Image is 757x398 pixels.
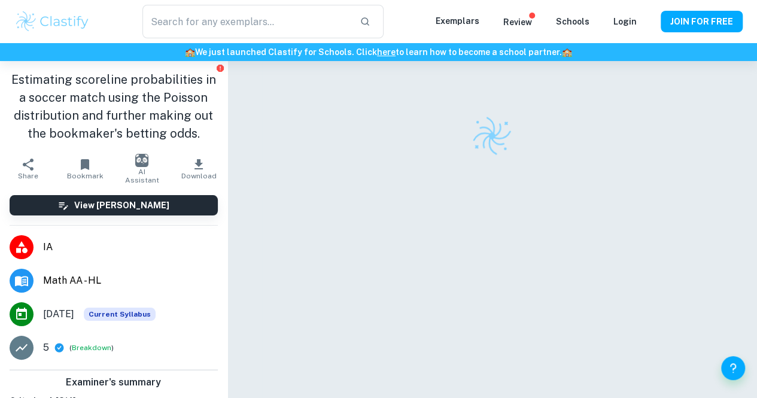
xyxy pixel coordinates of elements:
[10,71,218,142] h1: Estimating scoreline probabilities in a soccer match using the Poisson distribution and further m...
[72,342,111,353] button: Breakdown
[470,114,513,157] img: Clastify logo
[562,47,572,57] span: 🏫
[436,14,479,28] p: Exemplars
[185,47,195,57] span: 🏫
[43,240,218,254] span: IA
[43,274,218,288] span: Math AA - HL
[556,17,589,26] a: Schools
[5,375,223,390] h6: Examiner's summary
[69,342,114,354] span: ( )
[171,152,227,186] button: Download
[721,356,745,380] button: Help and Feedback
[10,195,218,215] button: View [PERSON_NAME]
[67,172,104,180] span: Bookmark
[661,11,743,32] button: JOIN FOR FREE
[114,152,171,186] button: AI Assistant
[142,5,351,38] input: Search for any exemplars...
[43,341,49,355] p: 5
[377,47,396,57] a: here
[74,199,169,212] h6: View [PERSON_NAME]
[18,172,38,180] span: Share
[2,45,755,59] h6: We just launched Clastify for Schools. Click to learn how to become a school partner.
[43,307,74,321] span: [DATE]
[121,168,163,184] span: AI Assistant
[84,308,156,321] span: Current Syllabus
[135,154,148,167] img: AI Assistant
[613,17,637,26] a: Login
[503,16,532,29] p: Review
[216,63,225,72] button: Report issue
[84,308,156,321] div: This exemplar is based on the current syllabus. Feel free to refer to it for inspiration/ideas wh...
[57,152,114,186] button: Bookmark
[181,172,217,180] span: Download
[14,10,90,34] img: Clastify logo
